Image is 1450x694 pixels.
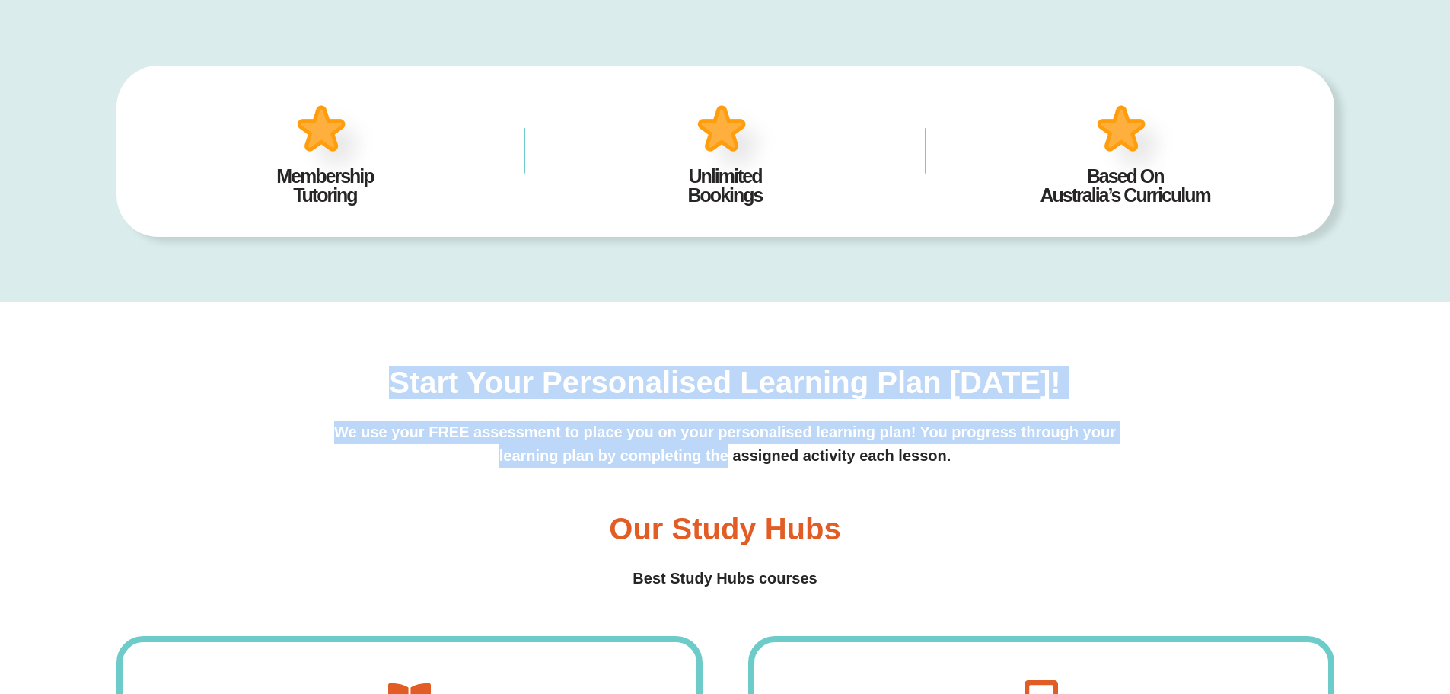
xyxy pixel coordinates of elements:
iframe: Chat Widget [1374,621,1450,694]
p: We use your FREE assessment to place you on your personalised learning plan! You progress through... [116,421,1334,468]
h3: Start your personalised learning plan [DATE]! [389,367,1060,398]
h4: Membership Tutoring [148,167,502,205]
h3: Our Study Hubs [609,513,840,544]
h4: Based On Australia’s Curriculum [948,167,1302,205]
h4: Unlimited Bookings [548,167,902,205]
h4: Best Study Hubs courses [116,567,1334,590]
